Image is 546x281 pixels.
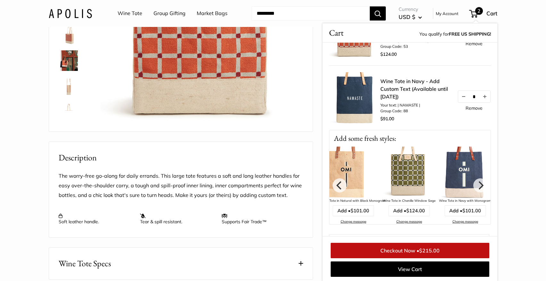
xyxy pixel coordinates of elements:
[59,102,79,122] img: description_This is the back of the Chenille Window Brick Bag
[329,130,491,147] p: Add some fresh styles:
[118,9,142,18] a: Wine Tote
[452,219,478,224] a: Change message
[406,208,425,214] span: $124.00
[436,10,459,17] a: My Account
[59,171,303,200] p: The worry-free go-along for daily errands. This large tote features a soft and long leather handl...
[380,102,451,108] li: Your text: | NAMASTE |
[399,13,415,20] span: USD $
[466,106,483,110] a: Remove
[380,38,451,44] li: Your text: [PERSON_NAME]
[49,9,92,18] img: Apolis
[469,94,479,99] input: Quantity
[444,205,486,216] a: Add •
[329,72,380,123] img: Wine Tote in Navy
[329,8,380,59] img: Wine Tote in Chenille Window Brick
[57,100,80,123] a: description_This is the back of the Chenille Window Brick Bag
[449,31,491,37] strong: FREE US SHIPPING!
[59,25,79,45] img: description_Gold Foil personalization FTW
[331,261,489,277] a: View Cart
[396,219,422,224] a: Change message
[380,108,451,114] li: Group Code: 88
[57,49,80,72] a: Wine Tote in Chenille Window Brick
[419,247,440,254] span: $215.00
[399,5,422,14] span: Currency
[49,248,313,279] button: Wine Tote Specs
[351,208,369,214] span: $101.00
[380,51,397,57] span: $124.00
[333,178,347,192] button: Previous
[419,30,491,39] span: You qualify for
[399,12,422,22] button: USD $
[140,213,215,225] p: Tear & spill resistant.
[458,91,469,102] button: Decrease quantity by 1
[222,213,297,225] p: Supports Fair Trade™
[388,205,430,216] a: Add •$124.00
[59,213,134,225] p: Soft leather handle.
[470,8,497,19] a: 2 Cart
[59,151,303,164] h2: Description
[57,23,80,47] a: description_Gold Foil personalization FTW
[473,178,487,192] button: Next
[370,6,386,21] button: Search
[59,50,79,71] img: Wine Tote in Chenille Window Brick
[462,208,481,214] span: $101.00
[486,10,497,17] span: Cart
[333,205,374,216] a: Add •
[475,7,483,15] span: 2
[197,9,227,18] a: Market Bags
[59,76,79,97] img: description_Side view of your new favorite carryall
[380,77,451,100] a: Wine Tote in Navy - Add Custom Text (Available until [DATE])
[331,243,489,258] a: Checkout Now •$215.00
[341,219,366,224] a: Change message
[252,6,370,21] input: Search...
[57,75,80,98] a: description_Side view of your new favorite carryall
[59,257,111,270] span: Wine Tote Specs
[479,91,490,102] button: Increase quantity by 1
[380,116,394,122] span: $91.00
[321,198,386,204] div: Wine Tote in Natural with Black Monogram
[383,198,435,204] div: Wine Tote in Chenille Window Sage
[439,198,491,204] div: Wine Tote in Navy with Monogram
[329,27,343,39] span: Cart
[466,41,483,46] a: Remove
[153,9,186,18] a: Group Gifting
[380,44,451,49] li: Group Code: 53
